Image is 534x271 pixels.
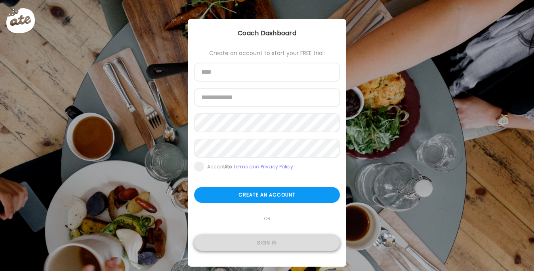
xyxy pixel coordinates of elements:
[188,29,346,38] div: Coach Dashboard
[261,211,274,227] span: or
[224,163,232,170] b: Ate
[194,235,340,251] div: Sign in
[194,187,340,203] div: Create an account
[194,50,340,56] div: Create an account to start your FREE trial:
[233,163,293,170] a: Terms and Privacy Policy
[207,164,293,170] div: Accept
